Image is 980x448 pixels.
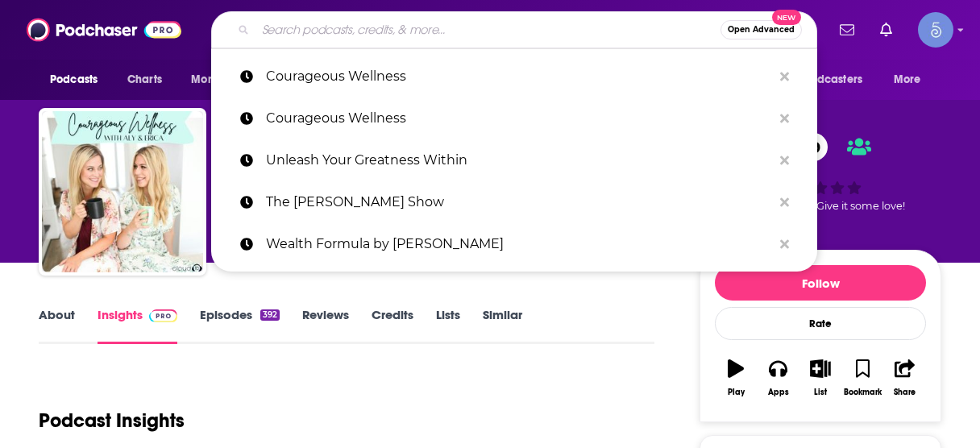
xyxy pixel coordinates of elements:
button: Follow [715,265,926,301]
span: Podcasts [50,68,98,91]
img: Podchaser Pro [149,309,177,322]
a: Wealth Formula by [PERSON_NAME] [211,223,817,265]
span: Good podcast? Give it some love! [736,200,905,212]
div: Bookmark [844,388,882,397]
p: The Charlie Shrem Show [266,181,772,223]
span: Open Advanced [728,26,795,34]
span: New [772,10,801,25]
button: open menu [180,64,269,95]
p: Courageous Wellness [266,56,772,97]
div: List [814,388,827,397]
div: Play [728,388,745,397]
a: Show notifications dropdown [874,16,899,44]
button: open menu [882,64,941,95]
div: Share [894,388,916,397]
a: Charts [117,64,172,95]
a: InsightsPodchaser Pro [98,307,177,344]
a: Courageous Wellness [211,97,817,139]
a: Credits [372,307,413,344]
span: Logged in as Spiral5-G1 [918,12,953,48]
button: open menu [39,64,118,95]
p: Unleash Your Greatness Within [266,139,772,181]
a: The [PERSON_NAME] Show [211,181,817,223]
span: More [894,68,921,91]
img: Podchaser - Follow, Share and Rate Podcasts [27,15,181,45]
a: Unleash Your Greatness Within [211,139,817,181]
a: About [39,307,75,344]
input: Search podcasts, credits, & more... [255,17,720,43]
a: Reviews [302,307,349,344]
div: Search podcasts, credits, & more... [211,11,817,48]
span: Monitoring [191,68,248,91]
button: List [799,349,841,407]
p: Courageous Wellness [266,97,772,139]
button: Open AdvancedNew [720,20,802,39]
a: Similar [483,307,522,344]
p: Wealth Formula by Buck Joffrey [266,223,772,265]
img: Courageous Wellness [42,111,203,272]
div: 39Good podcast? Give it some love! [700,122,941,222]
a: Show notifications dropdown [833,16,861,44]
button: Bookmark [841,349,883,407]
span: Charts [127,68,162,91]
div: Apps [768,388,789,397]
button: Play [715,349,757,407]
span: For Podcasters [785,68,862,91]
button: Share [884,349,926,407]
img: User Profile [918,12,953,48]
div: 392 [260,309,280,321]
div: Rate [715,307,926,340]
a: Episodes392 [200,307,280,344]
button: Show profile menu [918,12,953,48]
a: Courageous Wellness [211,56,817,97]
button: Apps [757,349,799,407]
a: Lists [436,307,460,344]
h1: Podcast Insights [39,409,185,433]
button: open menu [774,64,886,95]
